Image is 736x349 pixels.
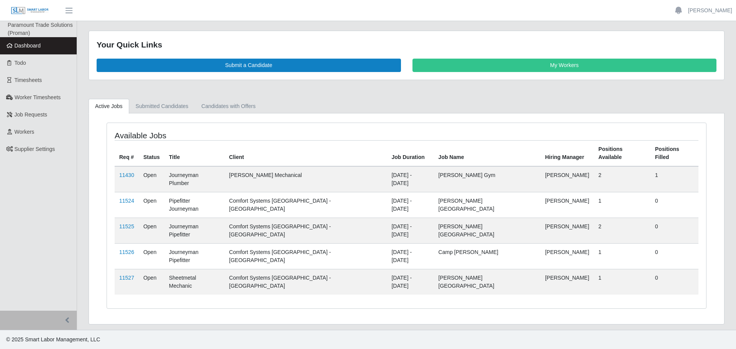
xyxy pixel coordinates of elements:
td: [PERSON_NAME][GEOGRAPHIC_DATA] [434,269,540,295]
td: 0 [651,243,698,269]
div: Your Quick Links [97,39,716,51]
a: [PERSON_NAME] [688,7,732,15]
span: Dashboard [15,43,41,49]
td: Comfort Systems [GEOGRAPHIC_DATA] - [GEOGRAPHIC_DATA] [225,218,387,243]
span: Worker Timesheets [15,94,61,100]
td: Open [139,243,164,269]
td: 1 [651,166,698,192]
span: Workers [15,129,34,135]
th: Hiring Manager [540,140,594,166]
a: 11525 [119,223,134,229]
a: My Workers [412,59,717,72]
th: Status [139,140,164,166]
a: Active Jobs [89,99,129,114]
td: Open [139,218,164,243]
td: [DATE] - [DATE] [387,243,434,269]
a: 11430 [119,172,134,178]
td: [PERSON_NAME] Gym [434,166,540,192]
th: Job Duration [387,140,434,166]
td: [PERSON_NAME] [540,269,594,295]
td: [DATE] - [DATE] [387,192,434,218]
a: Candidates with Offers [195,99,262,114]
span: Timesheets [15,77,42,83]
a: Submit a Candidate [97,59,401,72]
td: [DATE] - [DATE] [387,269,434,295]
td: 2 [594,166,651,192]
td: Open [139,269,164,295]
td: Comfort Systems [GEOGRAPHIC_DATA] - [GEOGRAPHIC_DATA] [225,192,387,218]
a: 11527 [119,275,134,281]
span: Paramount Trade Solutions (Proman) [8,22,73,36]
td: Journeyman Pipefitter [164,243,225,269]
td: 1 [594,243,651,269]
td: 0 [651,218,698,243]
span: Supplier Settings [15,146,55,152]
td: 1 [594,269,651,295]
td: [PERSON_NAME] [540,243,594,269]
td: Camp [PERSON_NAME] [434,243,540,269]
td: Comfort Systems [GEOGRAPHIC_DATA] - [GEOGRAPHIC_DATA] [225,243,387,269]
th: Title [164,140,225,166]
span: Todo [15,60,26,66]
th: Req # [115,140,139,166]
td: [PERSON_NAME][GEOGRAPHIC_DATA] [434,218,540,243]
td: [PERSON_NAME] [540,166,594,192]
td: [PERSON_NAME] Mechanical [225,166,387,192]
td: Sheetmetal Mechanic [164,269,225,295]
th: Positions Available [594,140,651,166]
td: 2 [594,218,651,243]
td: [PERSON_NAME][GEOGRAPHIC_DATA] [434,192,540,218]
td: [DATE] - [DATE] [387,218,434,243]
a: Submitted Candidates [129,99,195,114]
img: SLM Logo [11,7,49,15]
th: Positions Filled [651,140,698,166]
th: Client [225,140,387,166]
a: 11524 [119,198,134,204]
td: [PERSON_NAME] [540,218,594,243]
span: © 2025 Smart Labor Management, LLC [6,336,100,342]
td: Open [139,166,164,192]
td: 0 [651,192,698,218]
td: Pipefitter Journeyman [164,192,225,218]
span: Job Requests [15,111,48,118]
td: Journeyman Pipefitter [164,218,225,243]
td: Journeyman Plumber [164,166,225,192]
a: 11526 [119,249,134,255]
td: Comfort Systems [GEOGRAPHIC_DATA] - [GEOGRAPHIC_DATA] [225,269,387,295]
td: [PERSON_NAME] [540,192,594,218]
th: Job Name [434,140,540,166]
td: 0 [651,269,698,295]
td: [DATE] - [DATE] [387,166,434,192]
td: 1 [594,192,651,218]
td: Open [139,192,164,218]
h4: Available Jobs [115,131,351,140]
